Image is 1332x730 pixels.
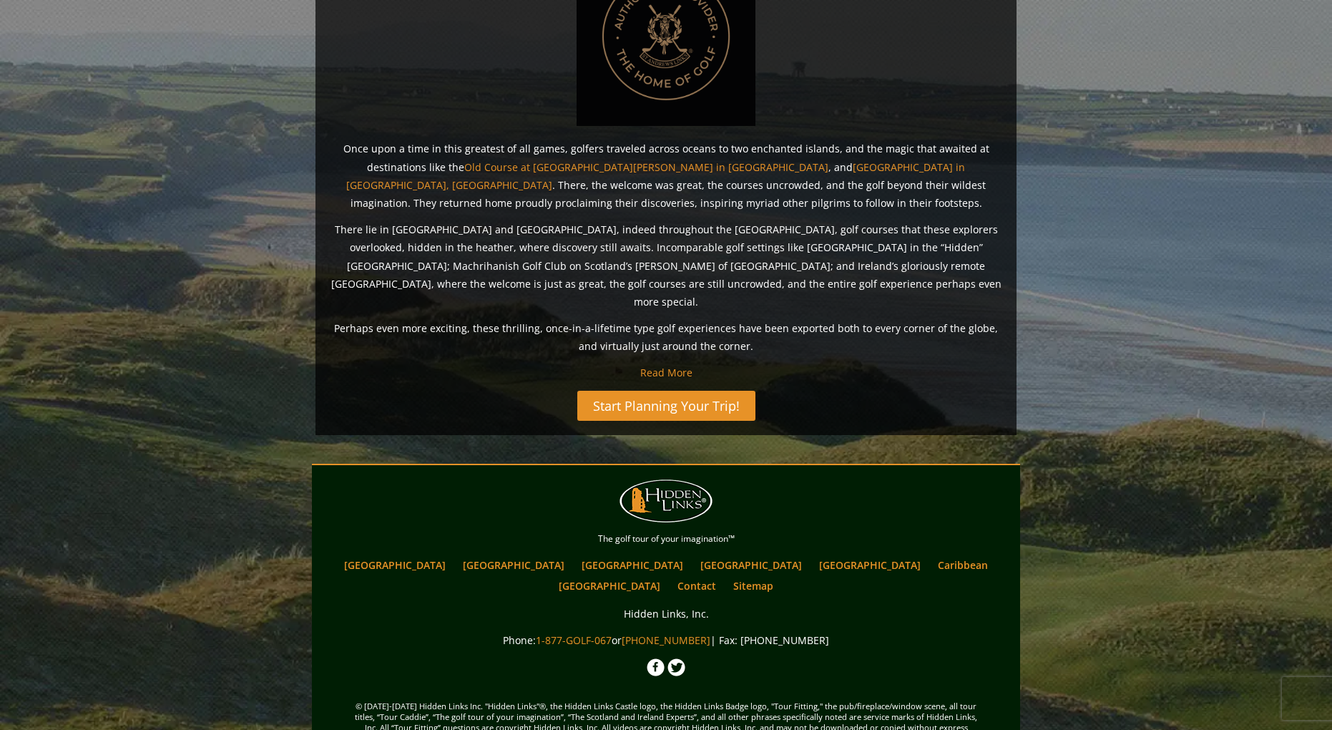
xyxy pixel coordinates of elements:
a: [GEOGRAPHIC_DATA] [456,555,572,575]
img: Twitter [667,658,685,676]
p: There lie in [GEOGRAPHIC_DATA] and [GEOGRAPHIC_DATA], indeed throughout the [GEOGRAPHIC_DATA], go... [330,220,1002,311]
p: Phone: or | Fax: [PHONE_NUMBER] [315,631,1017,649]
p: The golf tour of your imagination™ [315,531,1017,547]
a: [PHONE_NUMBER] [622,633,710,647]
p: Once upon a time in this greatest of all games, golfers traveled across oceans to two enchanted i... [330,140,1002,212]
a: Contact [670,575,723,596]
a: [GEOGRAPHIC_DATA] [693,555,809,575]
img: Facebook [647,658,665,676]
a: Read More [640,366,692,379]
a: Start Planning Your Trip! [577,391,755,421]
a: 1-877-GOLF-067 [536,633,612,647]
p: Hidden Links, Inc. [315,605,1017,623]
a: Old Course at [GEOGRAPHIC_DATA][PERSON_NAME] in [GEOGRAPHIC_DATA] [464,160,828,174]
a: [GEOGRAPHIC_DATA] [812,555,928,575]
a: Caribbean [931,555,995,575]
a: [GEOGRAPHIC_DATA] [552,575,667,596]
a: [GEOGRAPHIC_DATA] [574,555,690,575]
a: [GEOGRAPHIC_DATA] [337,555,453,575]
a: [GEOGRAPHIC_DATA] in [GEOGRAPHIC_DATA], [GEOGRAPHIC_DATA] [346,160,965,192]
a: Sitemap [726,575,780,596]
p: Perhaps even more exciting, these thrilling, once-in-a-lifetime type golf experiences have been e... [330,319,1002,355]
